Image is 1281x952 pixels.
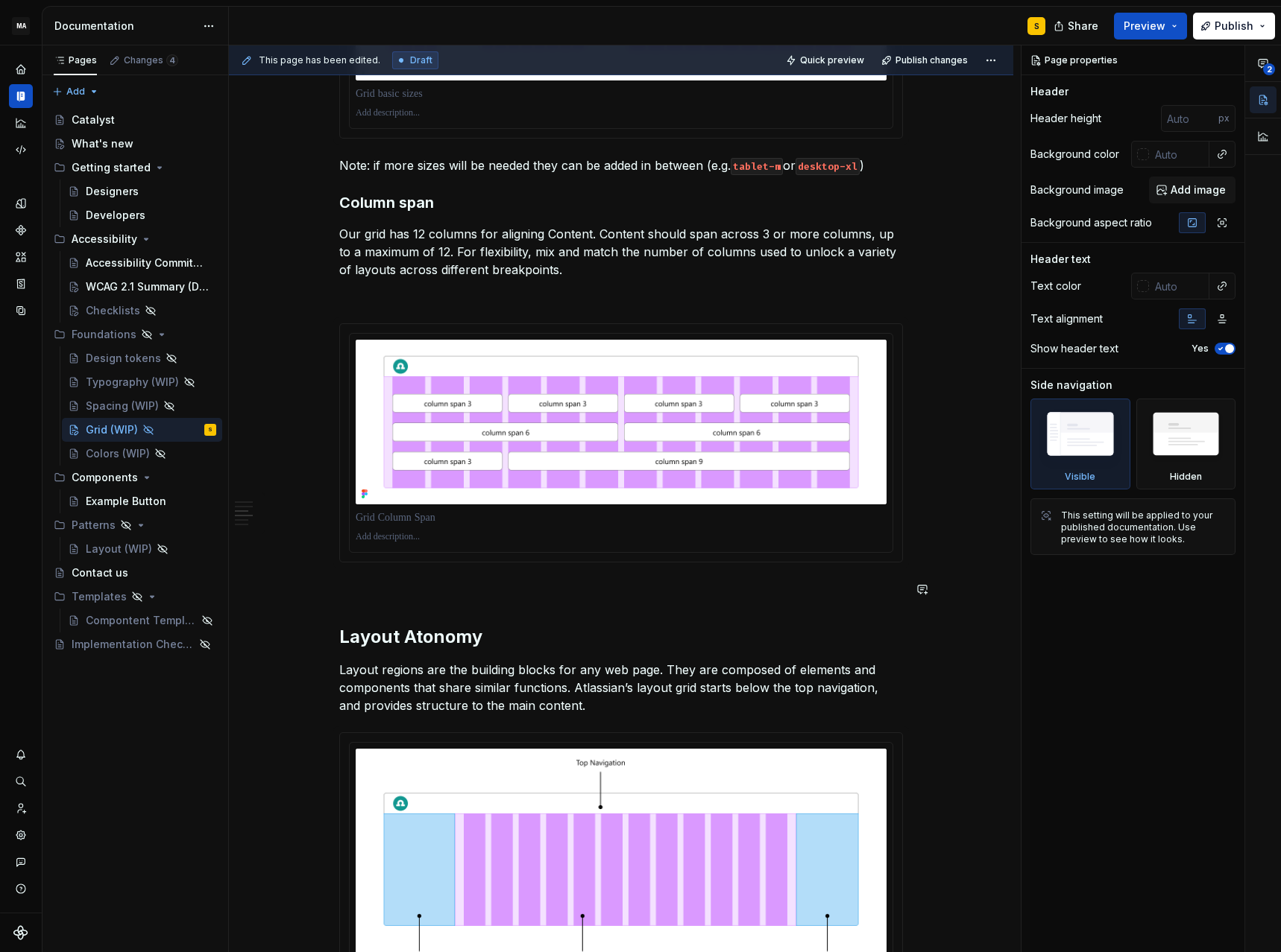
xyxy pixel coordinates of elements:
div: Hidden [1136,399,1236,489]
div: Header [1030,84,1068,99]
a: Colors (WIP) [62,442,222,466]
span: 2 [1263,63,1275,75]
input: Auto [1149,141,1209,168]
a: Analytics [9,111,33,135]
div: Typography (WIP) [86,375,179,390]
a: Designers [62,180,222,203]
a: Typography (WIP) [62,370,222,394]
button: Add [48,81,104,102]
a: Code automation [9,138,33,162]
button: Contact support [9,850,33,874]
div: Pages [54,54,97,66]
div: Catalyst [72,112,115,127]
button: Search ⌘K [9,769,33,793]
label: Yes [1192,343,1209,355]
span: This page has been edited. [259,54,380,66]
a: Design tokens [62,346,222,370]
div: Layout (WIP) [86,542,152,556]
div: Storybook stories [9,272,33,296]
a: Settings [9,823,33,847]
a: Design tokens [9,191,33,215]
div: Show header text [1030,341,1118,356]
button: Add image [1149,177,1236,203]
a: Layout (WIP) [62,537,222,561]
h2: Layout Atonomy [339,625,903,649]
div: Components [72,470,138,485]
a: WCAG 2.1 Summary (Draft) [62,275,222,299]
span: Add [66,86,85,98]
h3: Column span [339,192,903,213]
button: Notifications [9,743,33,767]
a: Contact us [48,561,222,585]
a: Accessibility Commitment (Draft) [62,251,222,275]
button: Quick preview [781,50,871,71]
a: Data sources [9,299,33,323]
button: Publish [1193,13,1275,39]
div: Grid (WIP) [86,422,138,437]
div: Patterns [72,518,116,533]
div: Background aspect ratio [1030,215,1152,230]
div: Designers [86,184,139,199]
div: Getting started [48,156,222,180]
div: Implementation Checklist [72,637,195,652]
a: Documentation [9,84,33,108]
code: tablet-m [731,158,783,175]
svg: Supernova Logo [13,925,28,940]
a: Components [9,218,33,242]
p: Layout regions are the building blocks for any web page. They are composed of elements and compon... [339,661,903,714]
div: Contact us [72,565,128,580]
div: Spacing (WIP) [86,399,159,413]
a: Spacing (WIP) [62,394,222,418]
div: S [208,422,213,437]
div: Text color [1030,279,1081,293]
div: Header text [1030,252,1091,267]
div: Getting started [72,160,151,175]
div: Documentation [54,19,195,34]
span: Add image [1171,183,1226,197]
div: Header height [1030,111,1101,126]
div: Hidden [1170,471,1202,483]
div: Components [48,466,222,489]
span: Quick preview [800,54,864,66]
a: Invite team [9,796,33,820]
a: Example Button [62,489,222,513]
input: Auto [1149,273,1209,299]
div: Page tree [48,108,222,656]
div: Accessibility [72,232,137,247]
div: Visible [1065,471,1095,483]
span: 4 [166,54,178,66]
input: Auto [1161,105,1218,132]
div: Design tokens [86,351,161,366]
div: Compontent Template [86,613,197,628]
div: This setting will be applied to your published documentation. Use preview to see how it looks. [1061,510,1226,545]
div: What's new [72,136,133,151]
a: What's new [48,132,222,156]
a: Compontent Template [62,609,222,632]
div: Background image [1030,183,1124,197]
p: Our grid has 12 columns for aligning Content. Content should span across 3 or more columns, up to... [339,225,903,279]
div: Templates [72,589,127,604]
div: Accessibility [48,227,222,251]
div: Changes [124,54,178,66]
div: Visible [1030,399,1130,489]
div: MA [12,17,30,35]
div: Text alignment [1030,311,1103,326]
div: Example Button [86,494,166,509]
p: px [1218,112,1230,124]
button: MA [3,10,39,42]
div: Background color [1030,147,1119,162]
div: Patterns [48,513,222,537]
a: Assets [9,245,33,269]
span: Draft [410,54,432,66]
a: Grid (WIP)S [62,418,222,442]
